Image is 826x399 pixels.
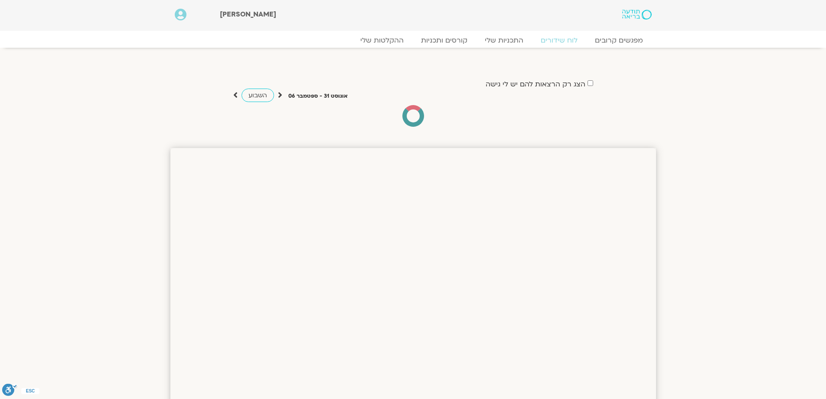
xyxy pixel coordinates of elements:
a: ההקלטות שלי [352,36,412,45]
a: קורסים ותכניות [412,36,476,45]
p: אוגוסט 31 - ספטמבר 06 [288,92,348,101]
label: הצג רק הרצאות להם יש לי גישה [486,80,585,88]
a: לוח שידורים [532,36,586,45]
a: השבוע [242,89,274,102]
span: השבוע [248,91,267,99]
a: מפגשים קרובים [586,36,652,45]
a: התכניות שלי [476,36,532,45]
nav: Menu [175,36,652,45]
span: [PERSON_NAME] [220,10,276,19]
